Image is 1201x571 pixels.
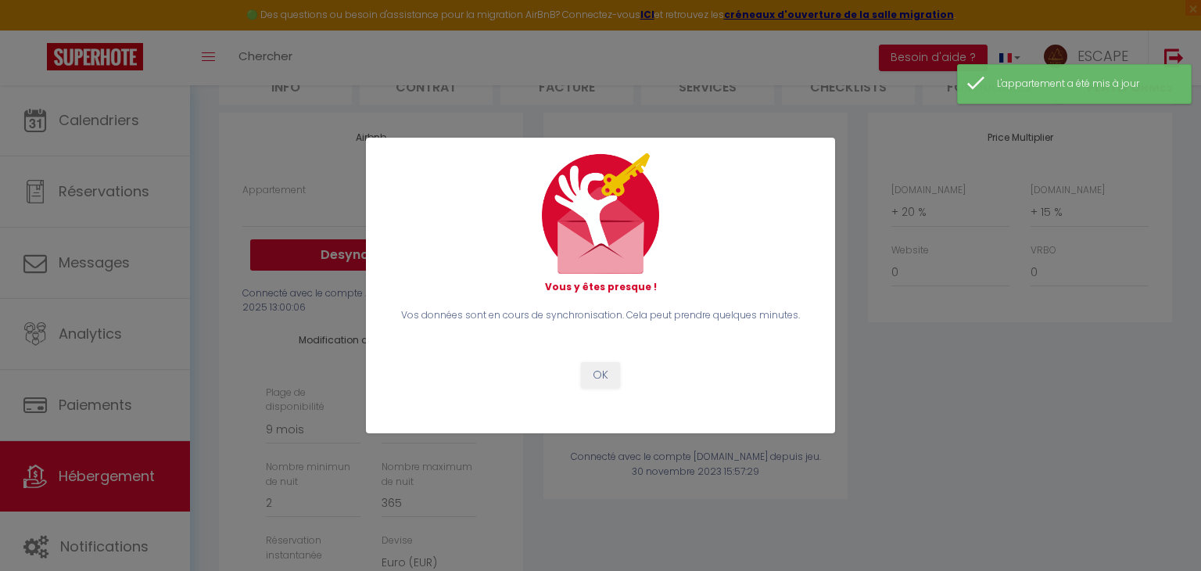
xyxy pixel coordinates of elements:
[542,153,659,274] img: mail
[397,308,804,323] p: Vos données sont en cours de synchronisation. Cela peut prendre quelques minutes.
[581,362,620,389] button: OK
[13,6,59,53] button: Ouvrir le widget de chat LiveChat
[545,280,657,293] strong: Vous y êtes presque !
[997,77,1175,92] div: L'appartement a été mis à jour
